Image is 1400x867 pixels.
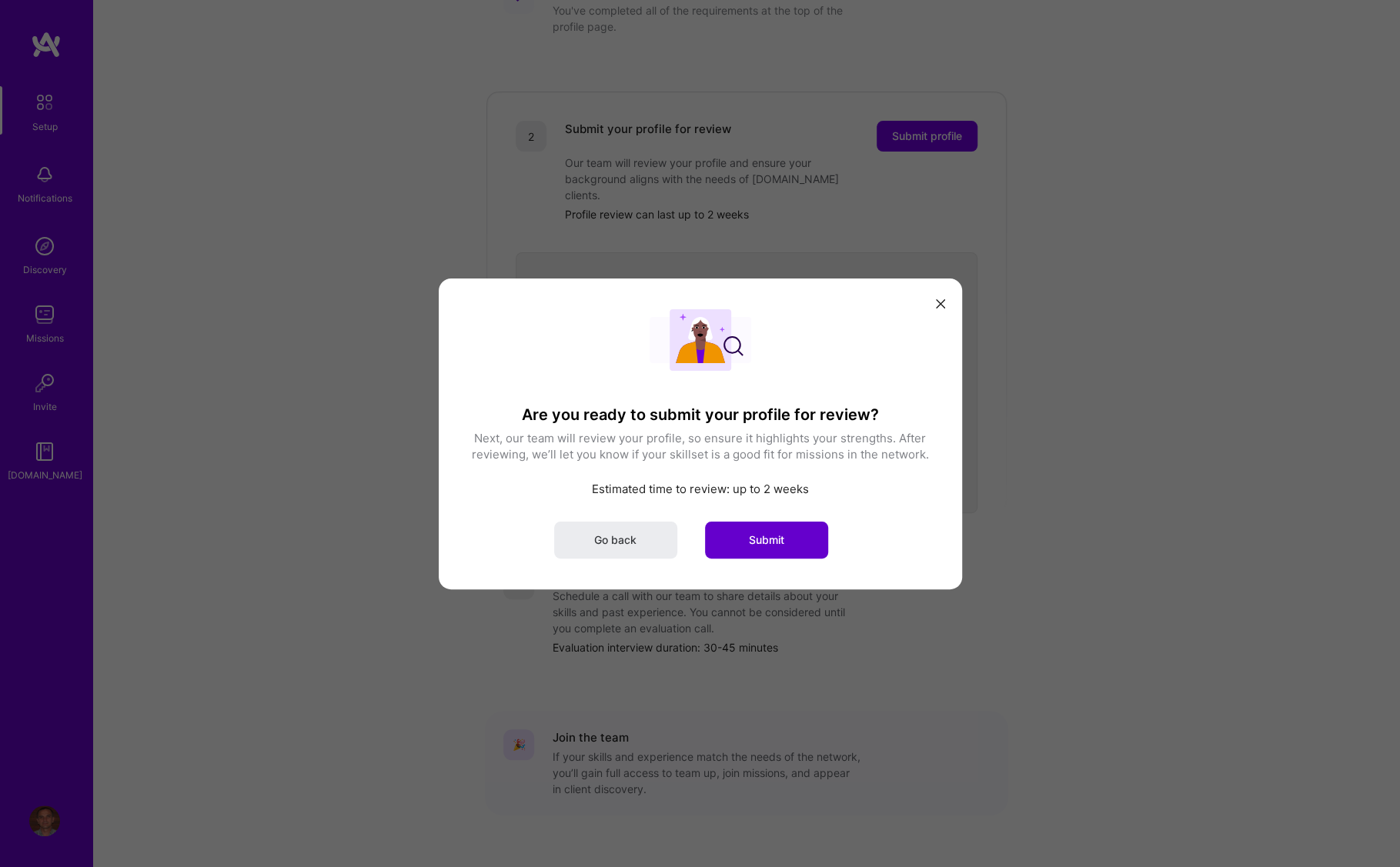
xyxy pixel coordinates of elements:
[554,521,677,558] button: Go back
[650,308,751,370] img: User
[594,532,637,547] span: Go back
[439,278,962,589] div: modal
[469,429,931,462] p: Next, our team will review your profile, so ensure it highlights your strengths. After reviewing,...
[705,521,828,558] button: Submit
[936,299,945,308] i: icon Close
[469,405,931,423] h3: Are you ready to submit your profile for review?
[749,532,784,547] span: Submit
[469,480,931,496] p: Estimated time to review: up to 2 weeks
